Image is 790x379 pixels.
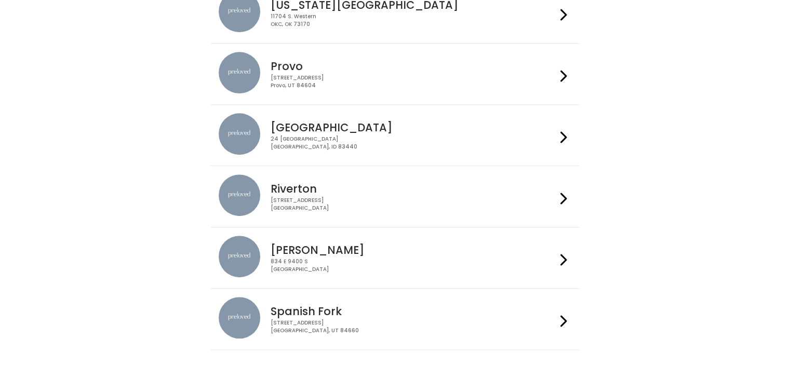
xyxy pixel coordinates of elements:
[219,52,571,96] a: preloved location Provo [STREET_ADDRESS]Provo, UT 84604
[219,297,260,339] img: preloved location
[219,113,571,157] a: preloved location [GEOGRAPHIC_DATA] 24 [GEOGRAPHIC_DATA][GEOGRAPHIC_DATA], ID 83440
[271,136,556,151] div: 24 [GEOGRAPHIC_DATA] [GEOGRAPHIC_DATA], ID 83440
[271,258,556,273] div: 834 E 9400 S [GEOGRAPHIC_DATA]
[219,236,571,280] a: preloved location [PERSON_NAME] 834 E 9400 S[GEOGRAPHIC_DATA]
[271,13,556,28] div: 11704 S. Western OKC, OK 73170
[219,297,571,341] a: preloved location Spanish Fork [STREET_ADDRESS][GEOGRAPHIC_DATA], UT 84660
[219,52,260,93] img: preloved location
[271,319,556,334] div: [STREET_ADDRESS] [GEOGRAPHIC_DATA], UT 84660
[219,113,260,155] img: preloved location
[271,183,556,195] h4: Riverton
[219,236,260,277] img: preloved location
[271,305,556,317] h4: Spanish Fork
[219,174,260,216] img: preloved location
[271,244,556,256] h4: [PERSON_NAME]
[271,121,556,133] h4: [GEOGRAPHIC_DATA]
[271,197,556,212] div: [STREET_ADDRESS] [GEOGRAPHIC_DATA]
[271,74,556,89] div: [STREET_ADDRESS] Provo, UT 84604
[219,174,571,219] a: preloved location Riverton [STREET_ADDRESS][GEOGRAPHIC_DATA]
[271,60,556,72] h4: Provo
